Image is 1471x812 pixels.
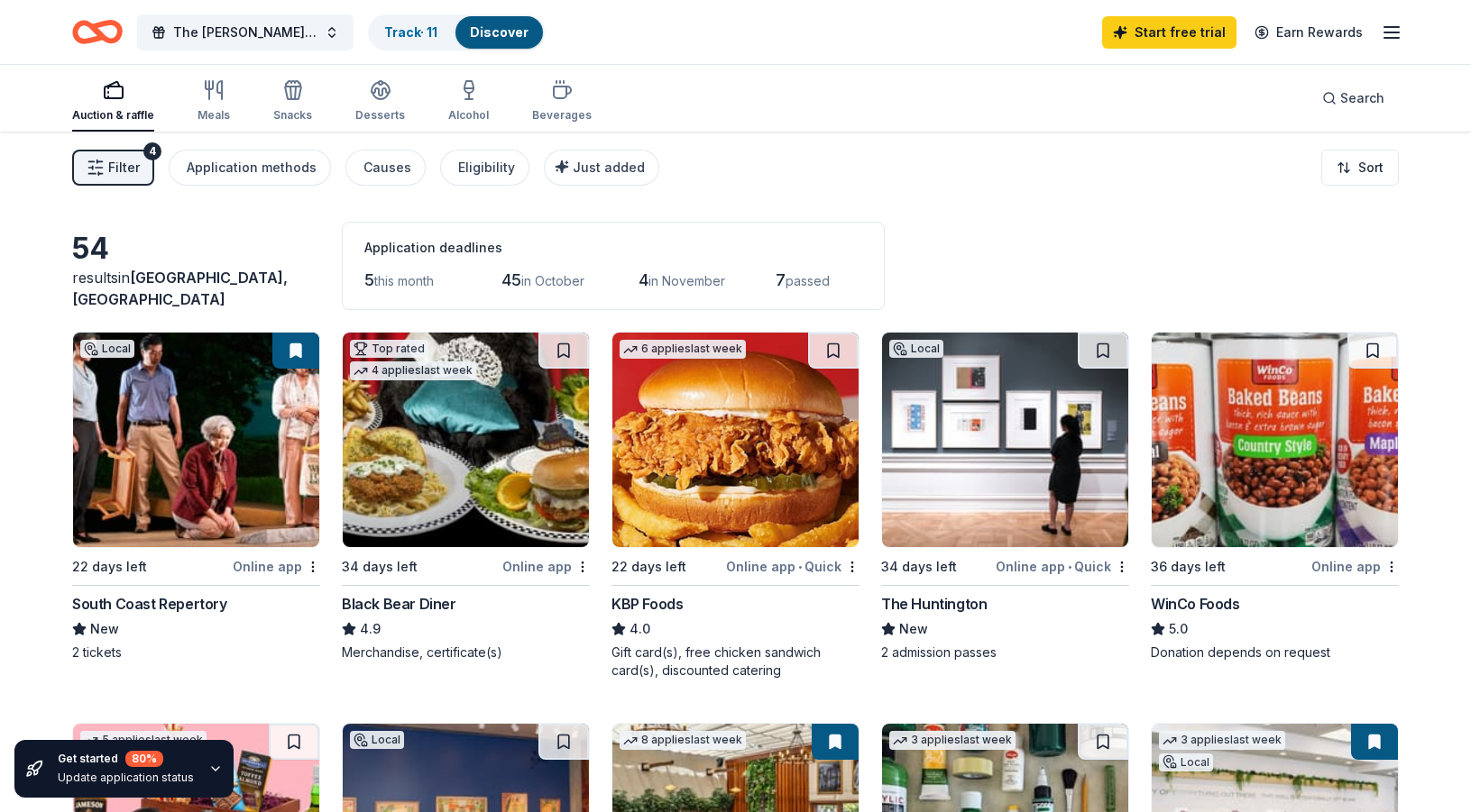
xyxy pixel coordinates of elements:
[364,237,862,259] div: Application deadlines
[198,108,230,123] div: Meals
[458,157,515,178] div: Eligibility
[363,157,411,178] div: Causes
[1068,560,1071,574] span: •
[882,333,1128,547] img: Image for The Huntington
[996,555,1129,578] div: Online app Quick
[80,340,134,358] div: Local
[90,618,119,640] span: New
[1358,157,1384,178] span: Sort
[726,555,860,578] div: Online app Quick
[72,72,154,132] button: Auction & raffle
[72,269,288,308] span: [GEOGRAPHIC_DATA], [GEOGRAPHIC_DATA]
[620,731,746,750] div: 8 applies last week
[364,270,374,289] span: 5
[343,333,589,547] img: Image for Black Bear Diner
[889,731,1016,750] div: 3 applies last week
[544,150,659,186] button: Just added
[776,270,786,289] span: 7
[611,643,860,680] div: Gift card(s), free chicken sandwich card(s), discounted catering
[1169,618,1188,640] span: 5.0
[350,731,404,749] div: Local
[1311,555,1399,578] div: Online app
[1159,731,1285,750] div: 3 applies last week
[798,560,802,574] span: •
[342,593,456,615] div: Black Bear Diner
[58,771,194,785] div: Update application status
[355,108,405,123] div: Desserts
[360,618,381,640] span: 4.9
[58,751,194,767] div: Get started
[1152,333,1398,547] img: Image for WinCo Foods
[143,142,161,160] div: 4
[1151,332,1399,661] a: Image for WinCo Foods36 days leftOnline appWinCo Foods5.0Donation depends on request
[881,643,1129,661] div: 2 admission passes
[350,361,476,380] div: 4 applies last week
[448,108,489,123] div: Alcohol
[355,72,405,132] button: Desserts
[72,593,227,615] div: South Coast Repertory
[448,72,489,132] button: Alcohol
[137,14,354,50] button: The [PERSON_NAME] WunderGlo Foundation's 2025 Blue Warrior Celebration & Silent Auction
[881,556,957,578] div: 34 days left
[273,108,312,123] div: Snacks
[72,643,320,661] div: 2 tickets
[521,273,584,288] span: in October
[881,593,987,615] div: The Huntington
[72,108,154,123] div: Auction & raffle
[440,150,529,186] button: Eligibility
[173,22,317,43] span: The [PERSON_NAME] WunderGlo Foundation's 2025 Blue Warrior Celebration & Silent Auction
[1102,16,1237,49] a: Start free trial
[1151,556,1226,578] div: 36 days left
[502,555,590,578] div: Online app
[1340,87,1384,109] span: Search
[470,24,529,40] a: Discover
[899,618,928,640] span: New
[1151,643,1399,661] div: Donation depends on request
[342,643,590,661] div: Merchandise, certificate(s)
[639,270,648,289] span: 4
[350,340,428,358] div: Top rated
[187,157,317,178] div: Application methods
[125,751,163,767] div: 80 %
[573,160,645,175] span: Just added
[630,618,650,640] span: 4.0
[384,24,437,40] a: Track· 11
[1151,593,1240,615] div: WinCo Foods
[72,332,320,661] a: Image for South Coast RepertoryLocal22 days leftOnline appSouth Coast RepertoryNew2 tickets
[233,555,320,578] div: Online app
[273,72,312,132] button: Snacks
[72,231,320,267] div: 54
[1159,753,1213,771] div: Local
[611,593,683,615] div: KBP Foods
[611,332,860,680] a: Image for KBP Foods6 applieslast week22 days leftOnline app•QuickKBP Foods4.0Gift card(s), free c...
[1321,150,1399,186] button: Sort
[72,269,288,308] span: in
[342,556,418,578] div: 34 days left
[611,556,686,578] div: 22 days left
[73,333,319,547] img: Image for South Coast Repertory
[1244,16,1374,49] a: Earn Rewards
[620,340,746,359] div: 6 applies last week
[345,150,426,186] button: Causes
[1308,80,1399,116] button: Search
[532,72,592,132] button: Beverages
[198,72,230,132] button: Meals
[612,333,859,547] img: Image for KBP Foods
[72,267,320,310] div: results
[72,11,123,53] a: Home
[501,270,521,289] span: 45
[532,108,592,123] div: Beverages
[72,150,154,186] button: Filter4
[169,150,331,186] button: Application methods
[648,273,725,288] span: in November
[889,340,943,358] div: Local
[108,157,140,178] span: Filter
[786,273,830,288] span: passed
[368,14,545,50] button: Track· 11Discover
[374,273,434,288] span: this month
[342,332,590,661] a: Image for Black Bear DinerTop rated4 applieslast week34 days leftOnline appBlack Bear Diner4.9Mer...
[72,556,147,578] div: 22 days left
[881,332,1129,661] a: Image for The HuntingtonLocal34 days leftOnline app•QuickThe HuntingtonNew2 admission passes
